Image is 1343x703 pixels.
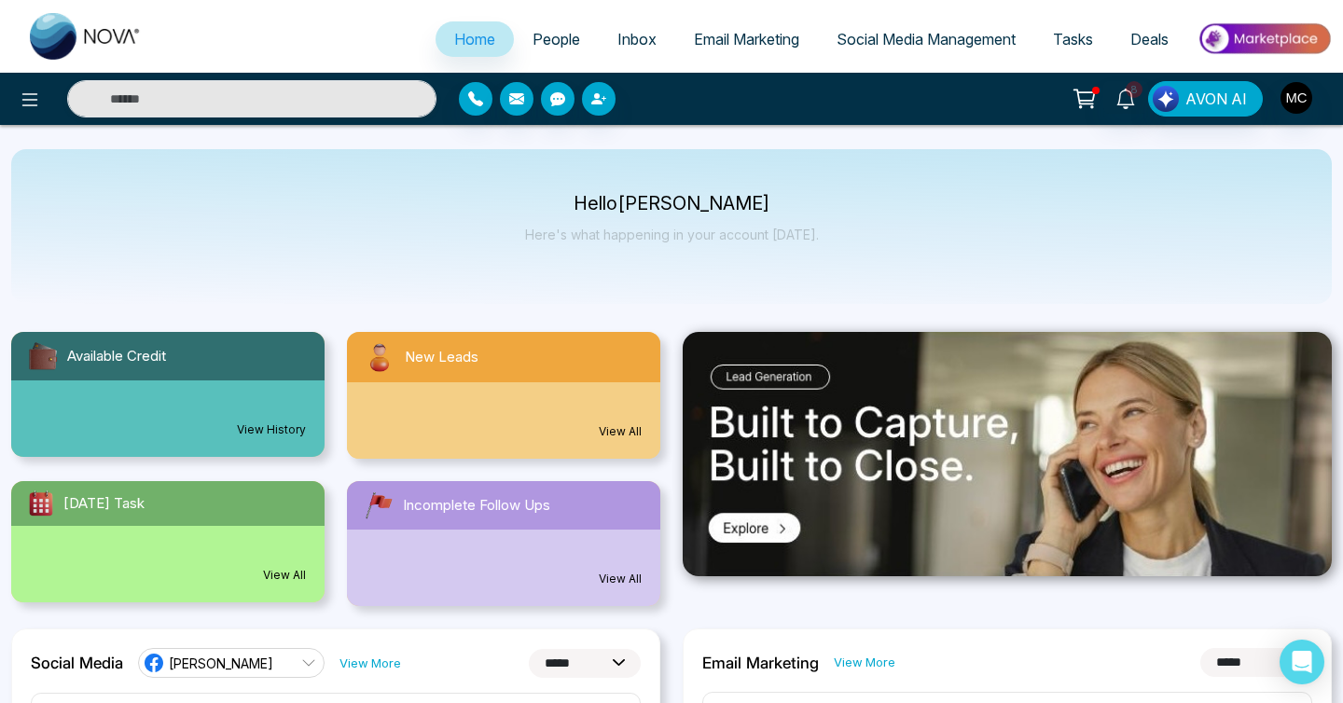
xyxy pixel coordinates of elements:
[837,30,1016,48] span: Social Media Management
[26,339,60,373] img: availableCredit.svg
[362,339,397,375] img: newLeads.svg
[525,196,819,212] p: Hello [PERSON_NAME]
[1280,640,1324,684] div: Open Intercom Messenger
[702,654,819,672] h2: Email Marketing
[31,654,123,672] h2: Social Media
[1130,30,1169,48] span: Deals
[599,571,642,587] a: View All
[454,30,495,48] span: Home
[362,489,395,522] img: followUps.svg
[1103,81,1148,114] a: 8
[336,332,671,459] a: New LeadsView All
[818,21,1034,57] a: Social Media Management
[834,654,895,671] a: View More
[1185,88,1247,110] span: AVON AI
[525,227,819,242] p: Here's what happening in your account [DATE].
[263,567,306,584] a: View All
[1053,30,1093,48] span: Tasks
[67,346,166,367] span: Available Credit
[63,493,145,515] span: [DATE] Task
[1197,18,1332,60] img: Market-place.gif
[26,489,56,518] img: todayTask.svg
[336,481,671,606] a: Incomplete Follow UpsView All
[1148,81,1263,117] button: AVON AI
[436,21,514,57] a: Home
[403,495,550,517] span: Incomplete Follow Ups
[599,423,642,440] a: View All
[30,13,142,60] img: Nova CRM Logo
[683,332,1332,576] img: .
[169,655,273,672] span: [PERSON_NAME]
[514,21,599,57] a: People
[694,30,799,48] span: Email Marketing
[339,655,401,672] a: View More
[1034,21,1112,57] a: Tasks
[675,21,818,57] a: Email Marketing
[617,30,657,48] span: Inbox
[1281,82,1312,114] img: User Avatar
[1126,81,1142,98] span: 8
[533,30,580,48] span: People
[237,421,306,438] a: View History
[1112,21,1187,57] a: Deals
[405,347,478,368] span: New Leads
[1153,86,1179,112] img: Lead Flow
[599,21,675,57] a: Inbox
